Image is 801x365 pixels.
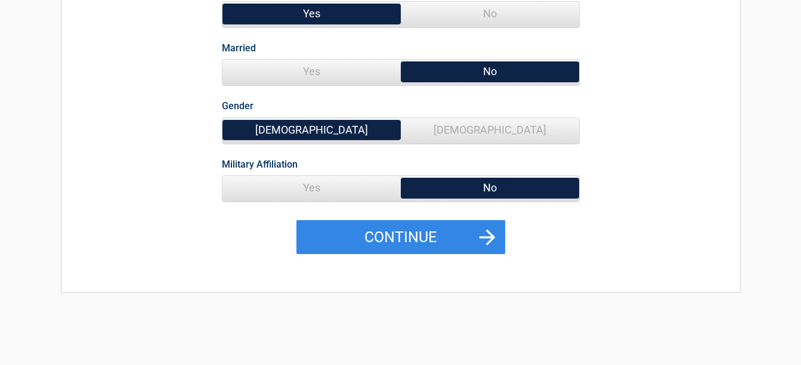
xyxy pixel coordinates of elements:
span: Yes [222,176,401,200]
button: Continue [296,220,505,255]
span: Yes [222,60,401,83]
span: [DEMOGRAPHIC_DATA] [401,118,579,142]
label: Married [222,40,256,56]
span: No [401,176,579,200]
span: No [401,60,579,83]
label: Gender [222,98,253,114]
span: Yes [222,2,401,26]
span: No [401,2,579,26]
span: [DEMOGRAPHIC_DATA] [222,118,401,142]
label: Military Affiliation [222,156,298,172]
